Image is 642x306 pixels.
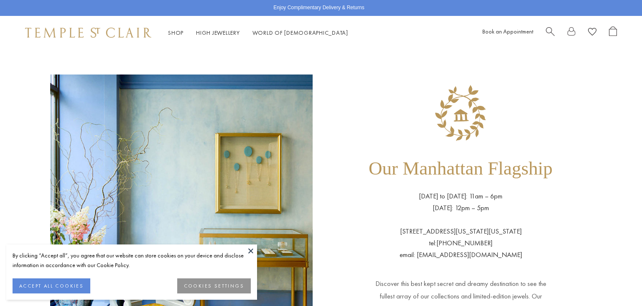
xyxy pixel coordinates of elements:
a: High JewelleryHigh Jewellery [196,29,240,36]
h1: Our Manhattan Flagship [369,147,553,190]
img: Temple St. Clair [25,28,151,38]
p: [DATE] to [DATE]: 11am – 6pm [DATE]: 12pm – 5pm [419,190,502,214]
button: COOKIES SETTINGS [177,278,251,293]
nav: Main navigation [168,28,348,38]
div: By clicking “Accept all”, you agree that our website can store cookies on your device and disclos... [13,251,251,270]
a: Open Shopping Bag [609,26,617,39]
p: [STREET_ADDRESS][US_STATE][US_STATE] tel:[PHONE_NUMBER] email: [EMAIL_ADDRESS][DOMAIN_NAME] [400,214,522,261]
p: Enjoy Complimentary Delivery & Returns [273,4,364,12]
a: View Wishlist [588,26,596,39]
a: Book an Appointment [482,28,533,35]
button: ACCEPT ALL COOKIES [13,278,90,293]
a: World of [DEMOGRAPHIC_DATA]World of [DEMOGRAPHIC_DATA] [252,29,348,36]
a: Search [546,26,555,39]
a: ShopShop [168,29,183,36]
